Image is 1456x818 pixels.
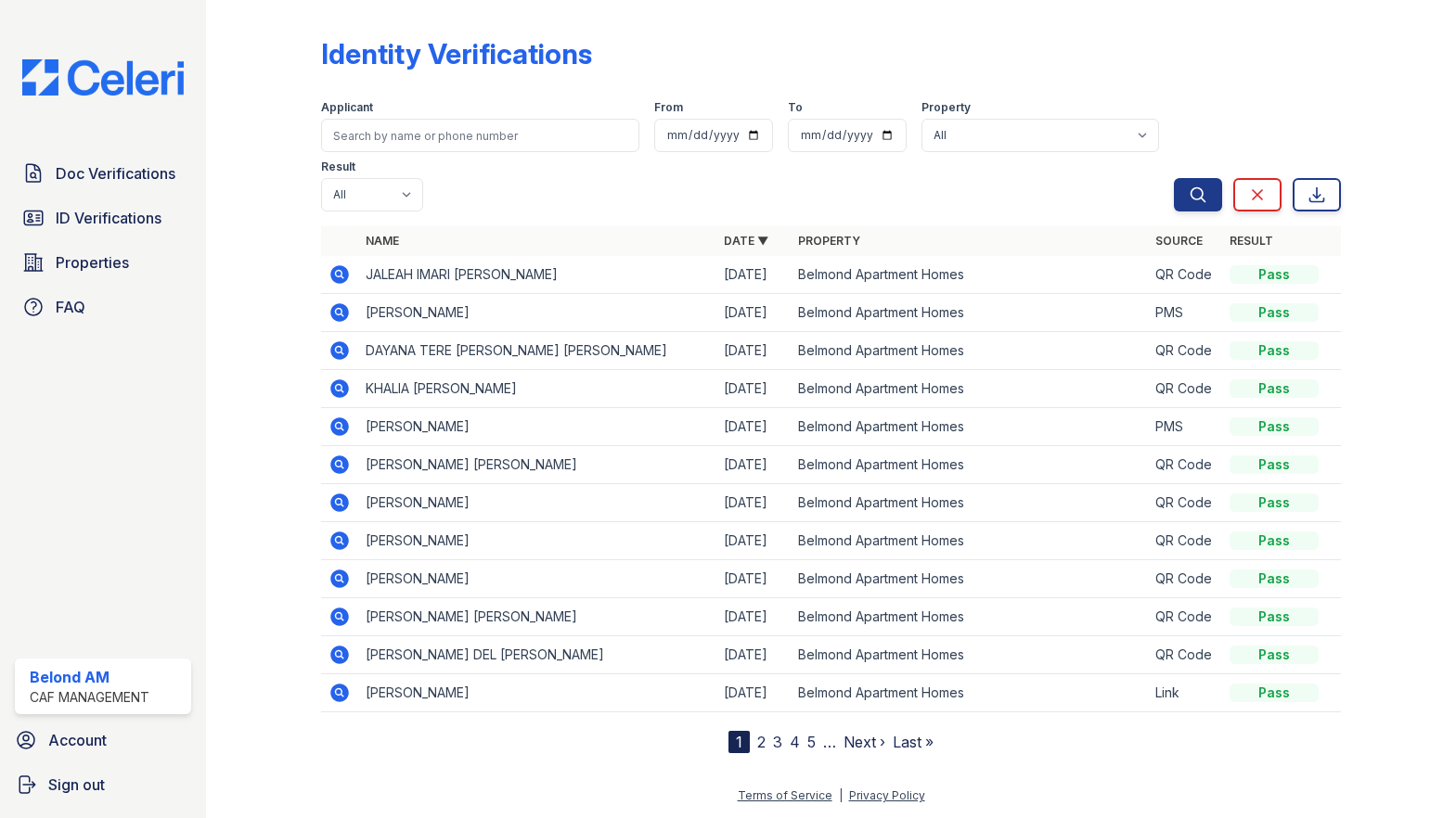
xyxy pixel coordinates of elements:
a: 5 [807,733,816,751]
span: FAQ [56,296,85,318]
div: Pass [1230,417,1319,436]
td: [DATE] [716,560,791,598]
td: Belmond Apartment Homes [791,674,1149,712]
div: Pass [1230,341,1319,360]
a: Last » [893,733,934,751]
td: Belmond Apartment Homes [791,370,1149,408]
span: … [823,731,836,753]
td: Belmond Apartment Homes [791,446,1149,484]
a: FAQ [15,288,191,326]
div: Pass [1230,455,1319,474]
input: Search by name or phone number [321,119,640,152]
td: KHALIA [PERSON_NAME] [358,370,716,408]
div: Pass [1230,531,1319,550]
a: Properties [15,244,191,281]
td: [DATE] [716,522,791,560]
td: [PERSON_NAME] [358,294,716,332]
td: [DATE] [716,370,791,408]
td: Belmond Apartment Homes [791,256,1149,294]
td: QR Code [1148,256,1222,294]
td: QR Code [1148,332,1222,370]
div: Pass [1230,379,1319,398]
td: QR Code [1148,636,1222,674]
label: From [654,100,683,115]
td: [PERSON_NAME] [PERSON_NAME] [358,598,716,636]
td: [DATE] [716,256,791,294]
div: Pass [1230,493,1319,512]
label: Property [921,100,971,115]
div: 1 [728,731,750,753]
a: 3 [773,733,782,751]
div: Belond AM [30,666,149,688]
span: ID Verifications [56,207,161,229]
div: | [839,788,843,802]
td: [PERSON_NAME] [358,484,716,522]
a: Terms of Service [738,788,832,802]
td: Belmond Apartment Homes [791,408,1149,446]
span: Doc Verifications [56,162,175,185]
td: [PERSON_NAME] [PERSON_NAME] [358,446,716,484]
a: Account [7,722,199,759]
td: PMS [1148,408,1222,446]
a: Property [798,234,860,248]
div: Pass [1230,569,1319,588]
td: Link [1148,674,1222,712]
a: Result [1230,234,1273,248]
td: [DATE] [716,332,791,370]
td: [DATE] [716,636,791,674]
td: QR Code [1148,598,1222,636]
td: Belmond Apartment Homes [791,598,1149,636]
td: DAYANA TERE [PERSON_NAME] [PERSON_NAME] [358,332,716,370]
label: Applicant [321,100,373,115]
td: QR Code [1148,560,1222,598]
a: Privacy Policy [849,788,925,802]
td: [DATE] [716,674,791,712]
a: Date ▼ [724,234,768,248]
div: Pass [1230,645,1319,664]
td: [DATE] [716,294,791,332]
a: 4 [790,733,800,751]
td: Belmond Apartment Homes [791,636,1149,674]
td: [PERSON_NAME] [358,408,716,446]
a: Doc Verifications [15,155,191,192]
a: Next › [844,733,885,751]
td: [PERSON_NAME] [358,674,716,712]
td: QR Code [1148,522,1222,560]
td: [DATE] [716,408,791,446]
img: CE_Logo_Blue-a8612792a0a2168367f1c8372b55b34899dd931a85d93a1a3d3e32e68fde9ad4.png [7,59,199,96]
td: [DATE] [716,598,791,636]
label: To [788,100,803,115]
td: Belmond Apartment Homes [791,294,1149,332]
td: Belmond Apartment Homes [791,522,1149,560]
a: Sign out [7,766,199,803]
span: Sign out [48,773,105,796]
td: [PERSON_NAME] [358,560,716,598]
div: Pass [1230,303,1319,322]
a: ID Verifications [15,199,191,236]
div: Identity Verifications [321,37,592,70]
div: Pass [1230,607,1319,626]
td: [PERSON_NAME] [358,522,716,560]
td: QR Code [1148,370,1222,408]
a: Name [366,234,399,248]
td: [DATE] [716,484,791,522]
span: Account [48,729,107,751]
td: [DATE] [716,446,791,484]
div: Pass [1230,265,1319,284]
td: JALEAH IMARI [PERSON_NAME] [358,256,716,294]
td: Belmond Apartment Homes [791,332,1149,370]
td: [PERSON_NAME] DEL [PERSON_NAME] [358,636,716,674]
td: Belmond Apartment Homes [791,484,1149,522]
label: Result [321,160,355,174]
td: Belmond Apartment Homes [791,560,1149,598]
a: 2 [757,733,766,751]
span: Properties [56,251,129,274]
td: QR Code [1148,484,1222,522]
td: QR Code [1148,446,1222,484]
div: CAF Management [30,688,149,707]
a: Source [1155,234,1203,248]
div: Pass [1230,684,1319,702]
td: PMS [1148,294,1222,332]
